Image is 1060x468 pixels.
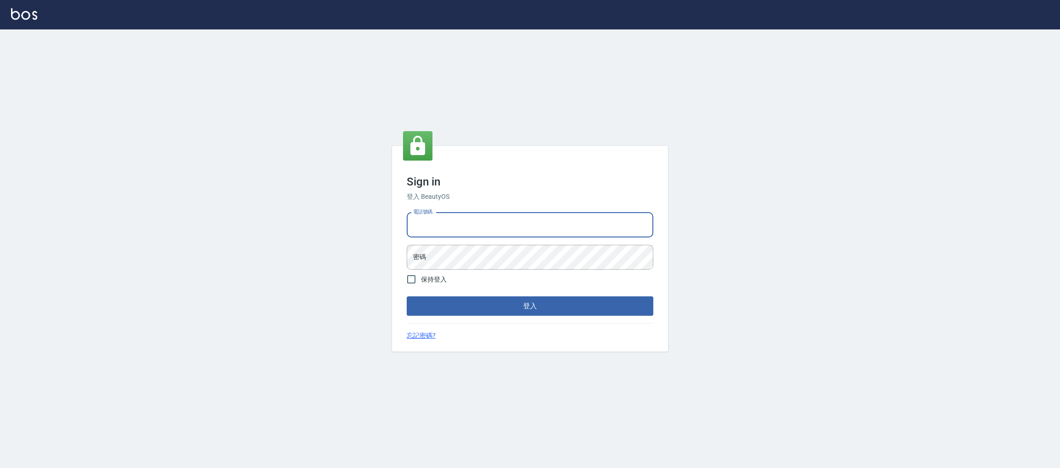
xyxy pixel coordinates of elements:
[421,275,447,284] span: 保持登入
[407,331,436,341] a: 忘記密碼?
[413,208,432,215] label: 電話號碼
[407,192,653,202] h6: 登入 BeautyOS
[11,8,37,20] img: Logo
[407,175,653,188] h3: Sign in
[407,296,653,316] button: 登入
